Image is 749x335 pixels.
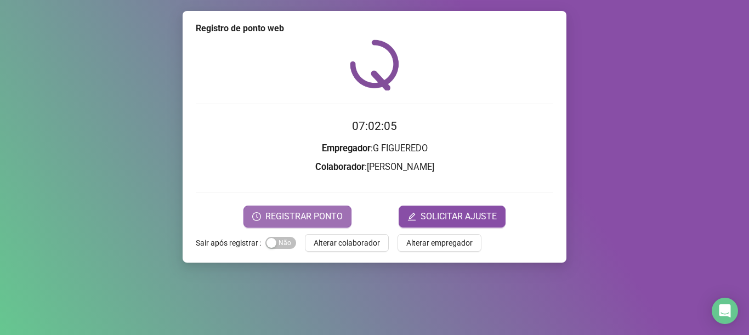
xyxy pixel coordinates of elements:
div: Open Intercom Messenger [712,298,738,324]
time: 07:02:05 [352,120,397,133]
h3: : [PERSON_NAME] [196,160,553,174]
button: REGISTRAR PONTO [243,206,351,228]
span: Alterar empregador [406,237,473,249]
span: edit [407,212,416,221]
strong: Empregador [322,143,371,154]
strong: Colaborador [315,162,365,172]
span: Alterar colaborador [314,237,380,249]
button: editSOLICITAR AJUSTE [399,206,506,228]
button: Alterar empregador [398,234,481,252]
span: REGISTRAR PONTO [265,210,343,223]
img: QRPoint [350,39,399,90]
span: clock-circle [252,212,261,221]
span: SOLICITAR AJUSTE [421,210,497,223]
label: Sair após registrar [196,234,265,252]
button: Alterar colaborador [305,234,389,252]
div: Registro de ponto web [196,22,553,35]
h3: : G FIGUEREDO [196,141,553,156]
